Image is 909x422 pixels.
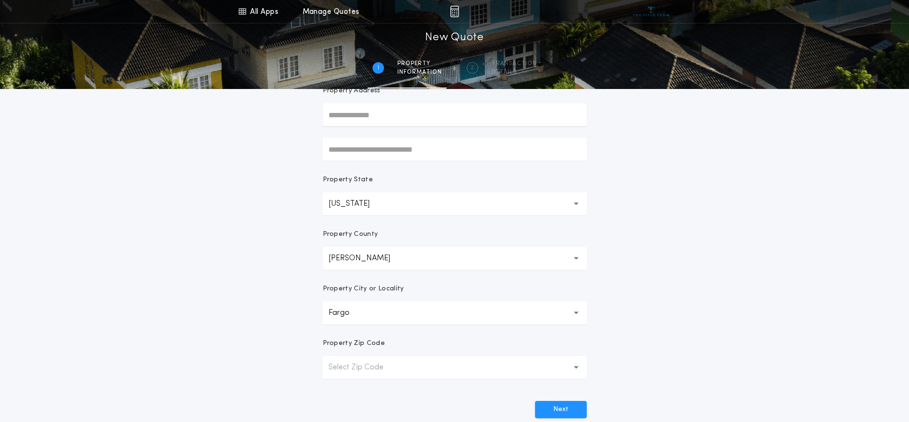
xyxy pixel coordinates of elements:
[323,339,385,348] p: Property Zip Code
[535,401,587,418] button: Next
[492,68,537,76] span: details
[323,356,587,379] button: Select Zip Code
[323,247,587,270] button: [PERSON_NAME]
[377,64,379,72] h2: 1
[492,60,537,67] span: Transaction
[323,284,404,294] p: Property City or Locality
[471,64,474,72] h2: 2
[323,175,373,185] p: Property State
[329,362,399,373] p: Select Zip Code
[323,86,587,96] p: Property Address
[329,198,385,210] p: [US_STATE]
[323,230,378,239] p: Property County
[329,253,405,264] p: [PERSON_NAME]
[323,192,587,215] button: [US_STATE]
[633,7,669,16] img: vs-icon
[425,30,483,45] h1: New Quote
[329,307,365,319] p: Fargo
[323,301,587,324] button: Fargo
[397,68,442,76] span: information
[450,6,459,17] img: img
[397,60,442,67] span: Property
